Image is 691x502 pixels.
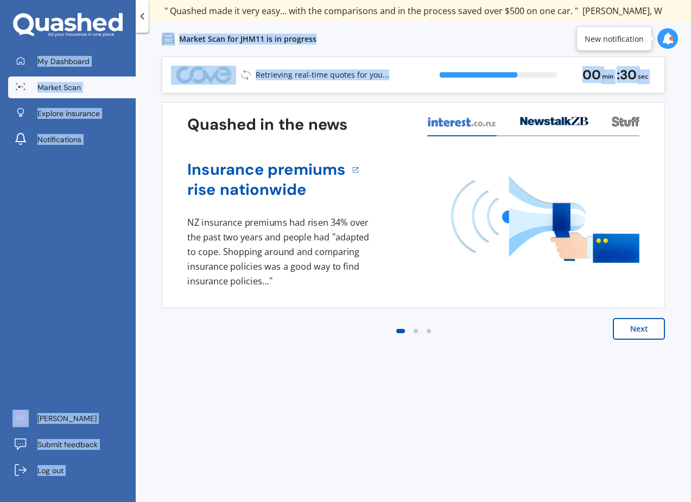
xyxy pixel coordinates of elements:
div: New notification [585,33,644,44]
span: Notifications [37,134,81,145]
span: Explore insurance [37,108,100,119]
span: Log out [37,465,64,476]
span: My Dashboard [37,56,90,67]
a: rise nationwide [187,180,345,200]
a: Notifications [8,129,136,150]
a: Log out [8,460,136,481]
img: 521a4e3e007fd485c3dab5897d95e98a [12,410,29,426]
img: media image [451,176,639,263]
span: Submit feedback [37,439,98,450]
h3: Quashed in the news [187,115,347,135]
span: : 30 [617,68,637,82]
a: Explore insurance [8,103,136,124]
a: Submit feedback [8,434,136,455]
span: sec [638,69,648,84]
div: NZ insurance premiums had risen 34% over the past two years and people had "adapted to cope. Shop... [187,215,373,288]
span: 00 [582,68,601,82]
a: Insurance premiums [187,160,345,180]
p: Market Scan for JHM11 is in progress [179,34,316,45]
a: [PERSON_NAME] [8,408,136,429]
img: car.f15378c7a67c060ca3f3.svg [162,33,175,46]
p: Retrieving real-time quotes for you... [256,69,389,80]
button: Next [613,318,665,340]
a: Market Scan [8,77,136,98]
span: [PERSON_NAME] [37,413,97,424]
span: min [602,69,614,84]
a: My Dashboard [8,50,136,72]
span: Market Scan [37,82,81,93]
